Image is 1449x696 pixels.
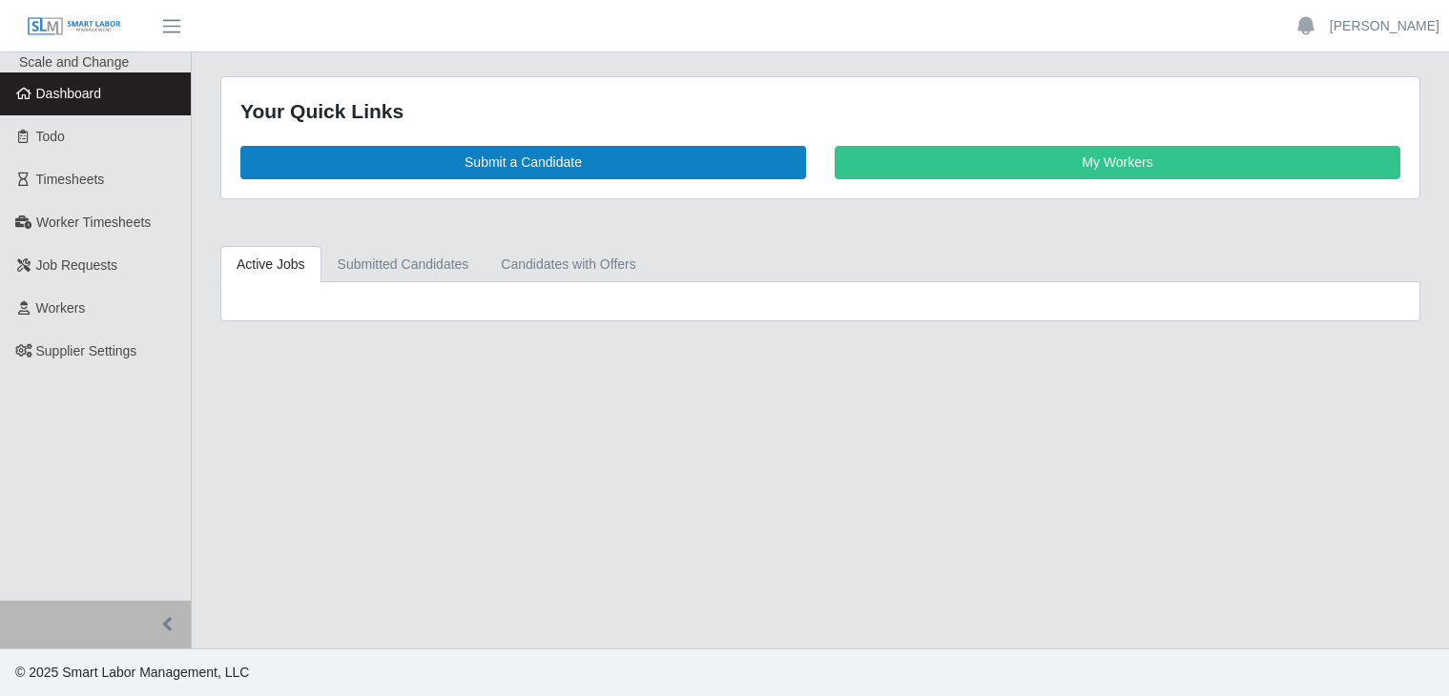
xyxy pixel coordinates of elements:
span: Dashboard [36,86,102,101]
img: SLM Logo [27,16,122,37]
span: © 2025 Smart Labor Management, LLC [15,665,249,680]
a: Active Jobs [220,246,321,283]
span: Timesheets [36,172,105,187]
span: Workers [36,300,86,316]
a: [PERSON_NAME] [1330,16,1439,36]
span: Supplier Settings [36,343,137,358]
span: Todo [36,129,65,144]
a: Candidates with Offers [485,246,652,283]
div: Your Quick Links [240,96,1400,127]
span: Worker Timesheets [36,215,151,230]
a: My Workers [835,146,1400,179]
span: Job Requests [36,257,118,273]
a: Submit a Candidate [240,146,806,179]
a: Submitted Candidates [321,246,486,283]
span: Scale and Change [19,54,129,70]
